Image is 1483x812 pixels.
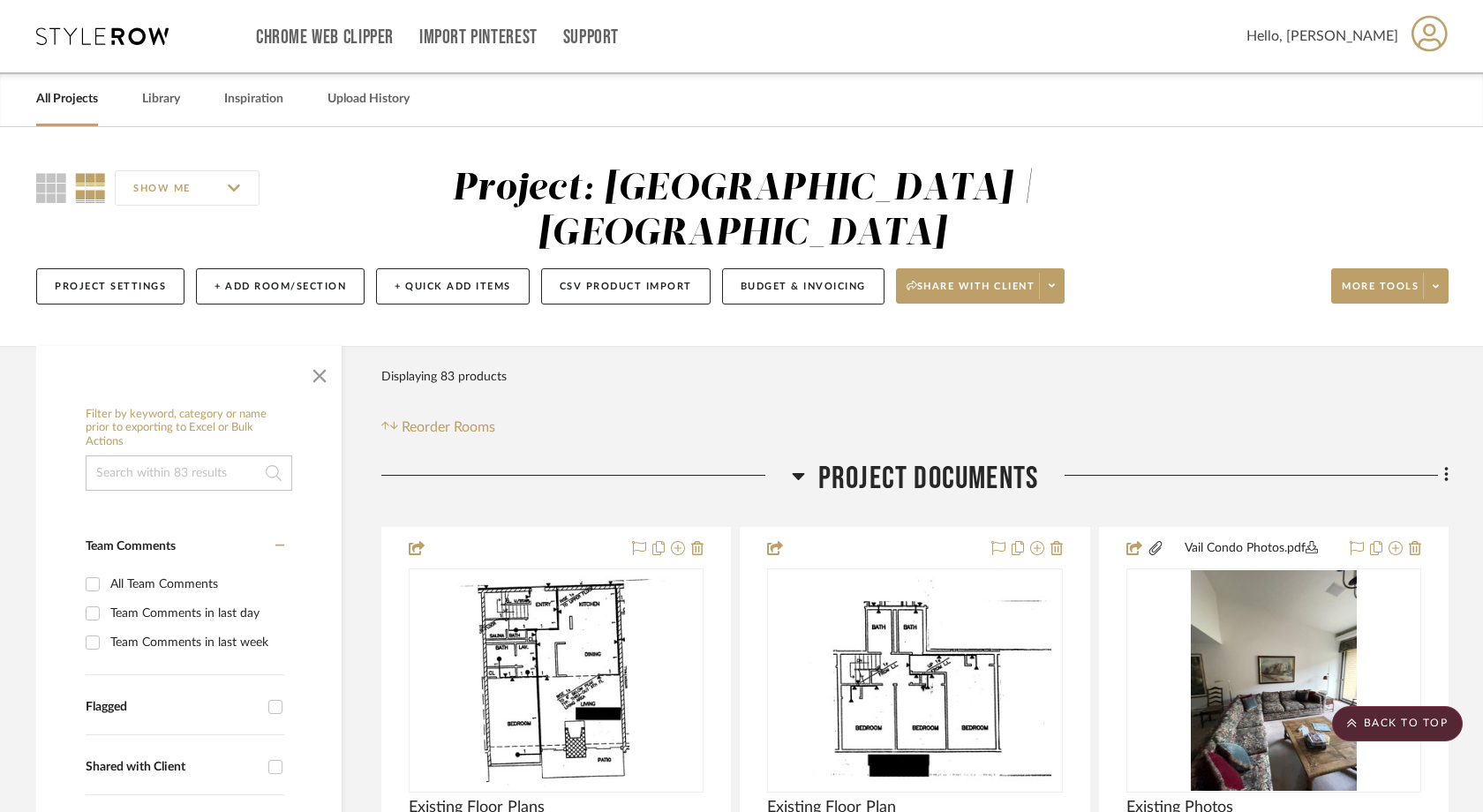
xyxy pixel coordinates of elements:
button: Project Settings [36,268,184,304]
img: Existing Floor Plans [426,570,686,791]
a: Upload History [327,87,410,111]
h6: Filter by keyword, category or name prior to exporting to Excel or Bulk Actions [86,408,292,449]
div: 0 [768,569,1061,792]
a: Import Pinterest [419,30,538,45]
input: Search within 83 results [86,455,292,491]
button: Close [302,355,337,390]
button: More tools [1331,268,1449,304]
button: CSV Product Import [541,268,711,304]
a: All Projects [36,87,98,111]
div: All Team Comments [110,570,280,598]
div: Team Comments in last week [110,628,280,657]
button: Reorder Rooms [381,417,495,438]
span: Project Documents [818,460,1038,498]
button: Share with client [896,268,1065,304]
span: Hello, [PERSON_NAME] [1246,26,1398,47]
scroll-to-top-button: BACK TO TOP [1332,706,1463,741]
div: Displaying 83 products [381,359,507,395]
div: Flagged [86,700,260,715]
div: Project: [GEOGRAPHIC_DATA] | [GEOGRAPHIC_DATA] [452,170,1033,252]
a: Chrome Web Clipper [256,30,394,45]
button: Budget & Invoicing [722,268,885,304]
div: Team Comments in last day [110,599,280,628]
div: Shared with Client [86,760,260,775]
span: Team Comments [86,540,176,553]
button: Vail Condo Photos.pdf [1164,538,1339,560]
span: Reorder Rooms [402,417,495,438]
span: More tools [1342,280,1419,306]
img: Existing Photos [1191,570,1357,791]
button: + Quick Add Items [376,268,530,304]
img: Existing Floor Plan [779,570,1050,791]
a: Support [563,30,619,45]
span: Share with client [907,280,1035,306]
button: + Add Room/Section [196,268,365,304]
a: Inspiration [224,87,283,111]
a: Library [142,87,180,111]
